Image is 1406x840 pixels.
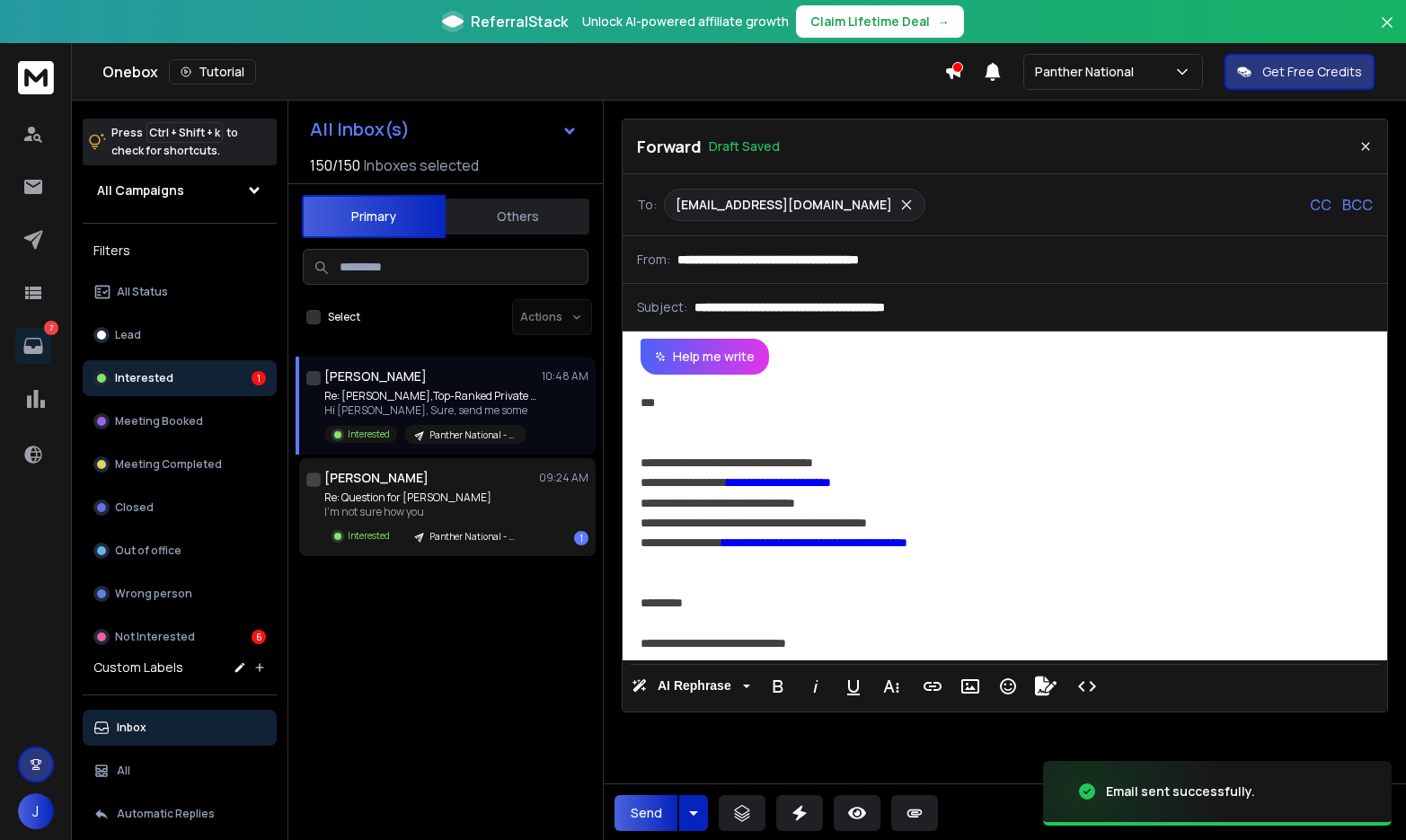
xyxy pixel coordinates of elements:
p: CC [1310,194,1331,216]
button: Help me write [641,339,769,375]
button: Wrong person [83,576,277,612]
p: Get Free Credits [1262,63,1362,81]
h1: [PERSON_NAME] [324,367,427,385]
button: Send [615,795,677,831]
a: 7 [15,328,51,364]
p: Interested [348,428,390,441]
button: More Text [874,668,908,704]
p: Draft Saved [709,137,780,155]
div: 1 [574,531,588,545]
button: Claim Lifetime Deal→ [796,5,964,38]
span: → [937,13,950,31]
p: Automatic Replies [117,807,215,821]
p: All [117,764,130,778]
p: Lead [115,328,141,342]
span: Ctrl + Shift + k [146,122,223,143]
span: AI Rephrase [654,678,735,694]
button: Out of office [83,533,277,569]
p: Panther National [1035,63,1141,81]
h1: All Inbox(s) [310,120,410,138]
p: Closed [115,500,154,515]
p: Not Interested [115,630,195,644]
button: Signature [1029,668,1063,704]
p: All Status [117,285,168,299]
button: All Campaigns [83,172,277,208]
button: All Inbox(s) [296,111,592,147]
p: Meeting Completed [115,457,222,472]
button: Inbox [83,710,277,746]
button: Emoticons [991,668,1025,704]
p: Meeting Booked [115,414,203,429]
button: Primary [302,195,446,238]
p: 7 [44,321,58,335]
button: Closed [83,490,277,526]
div: 1 [252,371,266,385]
label: Select [328,310,360,324]
p: Unlock AI-powered affiliate growth [582,13,789,31]
p: Wrong person [115,587,192,601]
p: Inbox [117,721,146,735]
p: Interested [115,371,173,385]
button: Lead [83,317,277,353]
p: 09:24 AM [539,471,588,485]
p: Press to check for shortcuts. [111,124,238,160]
button: Insert Image (Ctrl+P) [953,668,987,704]
h1: [PERSON_NAME] [324,469,429,487]
h3: Filters [83,238,277,263]
button: Meeting Completed [83,447,277,482]
button: Others [446,197,589,236]
button: Meeting Booked [83,403,277,439]
span: ReferralStack [471,11,568,32]
div: 6 [252,630,266,644]
p: Out of office [115,544,181,558]
p: Interested [348,529,390,543]
p: To: [637,196,657,214]
p: BCC [1342,194,1373,216]
p: Hi [PERSON_NAME], Sure, send me some [324,403,540,418]
h3: Custom Labels [93,659,183,676]
button: All [83,753,277,789]
p: Subject: [637,298,687,316]
p: From: [637,251,670,269]
button: Close banner [1375,11,1399,54]
p: Panther National - Main Campaign (SURGEONS- US) [429,530,516,544]
button: AI Rephrase [628,668,754,704]
button: Interested1 [83,360,277,396]
button: Tutorial [169,59,256,84]
p: [EMAIL_ADDRESS][DOMAIN_NAME] [676,196,892,214]
button: J [18,793,54,829]
button: Insert Link (Ctrl+K) [915,668,950,704]
button: Automatic Replies [83,796,277,832]
button: Italic (Ctrl+I) [799,668,833,704]
button: Code View [1070,668,1104,704]
p: Forward [637,134,702,159]
p: Re: Question for [PERSON_NAME] [324,491,526,505]
div: Onebox [102,59,944,84]
h1: All Campaigns [97,181,184,199]
h3: Inboxes selected [364,155,479,176]
span: 150 / 150 [310,155,360,176]
button: Bold (Ctrl+B) [761,668,795,704]
div: Email sent successfully. [1106,783,1255,800]
p: I’m not sure how you [324,505,526,519]
p: 10:48 AM [542,369,588,384]
p: Re: [PERSON_NAME],Top-Ranked Private Club Living [324,389,540,403]
button: Underline (Ctrl+U) [836,668,871,704]
button: All Status [83,274,277,310]
p: Panther National - Main Campaign (SURGEONS- US) [429,429,516,442]
button: Get Free Credits [1225,54,1375,90]
button: Not Interested6 [83,619,277,655]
